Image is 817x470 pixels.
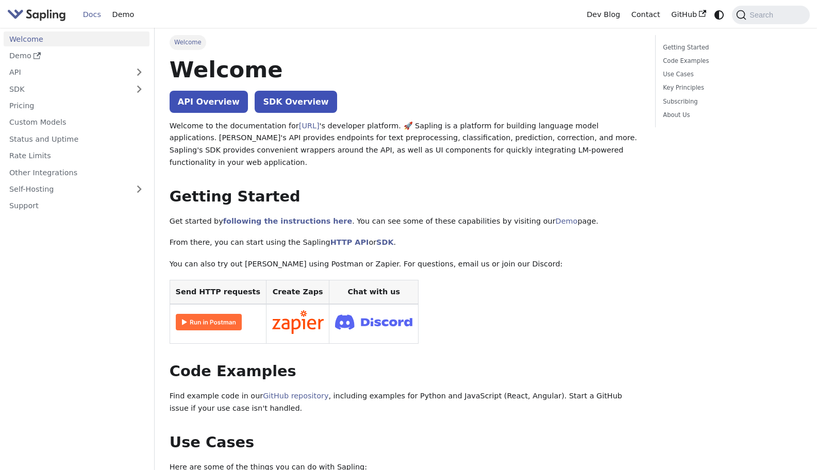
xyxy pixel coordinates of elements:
a: SDK Overview [255,91,337,113]
a: Use Cases [663,70,798,79]
p: Find example code in our , including examples for Python and JavaScript (React, Angular). Start a... [170,390,640,415]
a: following the instructions here [223,217,352,225]
span: Search [746,11,779,19]
a: Sapling.aiSapling.ai [7,7,70,22]
span: Welcome [170,35,206,49]
p: From there, you can start using the Sapling or . [170,237,640,249]
a: Dev Blog [581,7,625,23]
a: SDK [376,238,393,246]
a: Key Principles [663,83,798,93]
h1: Welcome [170,56,640,83]
a: Welcome [4,31,149,46]
th: Chat with us [329,280,419,304]
p: Welcome to the documentation for 's developer platform. 🚀 Sapling is a platform for building lang... [170,120,640,169]
th: Create Zaps [266,280,329,304]
a: Demo [556,217,578,225]
a: Custom Models [4,115,149,130]
a: Rate Limits [4,148,149,163]
img: Join Discord [335,311,412,332]
a: HTTP API [330,238,369,246]
nav: Breadcrumbs [170,35,640,49]
a: [URL] [299,122,320,130]
img: Connect in Zapier [272,310,324,334]
a: API [4,65,129,80]
a: Code Examples [663,56,798,66]
a: Self-Hosting [4,182,149,197]
a: GitHub repository [263,392,328,400]
a: Pricing [4,98,149,113]
a: Contact [626,7,666,23]
a: About Us [663,110,798,120]
a: Demo [4,48,149,63]
button: Search (Command+K) [732,6,809,24]
th: Send HTTP requests [170,280,266,304]
a: Demo [107,7,140,23]
a: Support [4,198,149,213]
button: Switch between dark and light mode (currently system mode) [712,7,727,22]
button: Expand sidebar category 'SDK' [129,81,149,96]
h2: Use Cases [170,433,640,452]
button: Expand sidebar category 'API' [129,65,149,80]
a: Getting Started [663,43,798,53]
a: Other Integrations [4,165,149,180]
img: Sapling.ai [7,7,66,22]
a: Status and Uptime [4,131,149,146]
h2: Code Examples [170,362,640,381]
a: Docs [77,7,107,23]
a: API Overview [170,91,248,113]
img: Run in Postman [176,314,242,330]
a: SDK [4,81,129,96]
a: Subscribing [663,97,798,107]
h2: Getting Started [170,188,640,206]
a: GitHub [665,7,711,23]
p: Get started by . You can see some of these capabilities by visiting our page. [170,215,640,228]
p: You can also try out [PERSON_NAME] using Postman or Zapier. For questions, email us or join our D... [170,258,640,271]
